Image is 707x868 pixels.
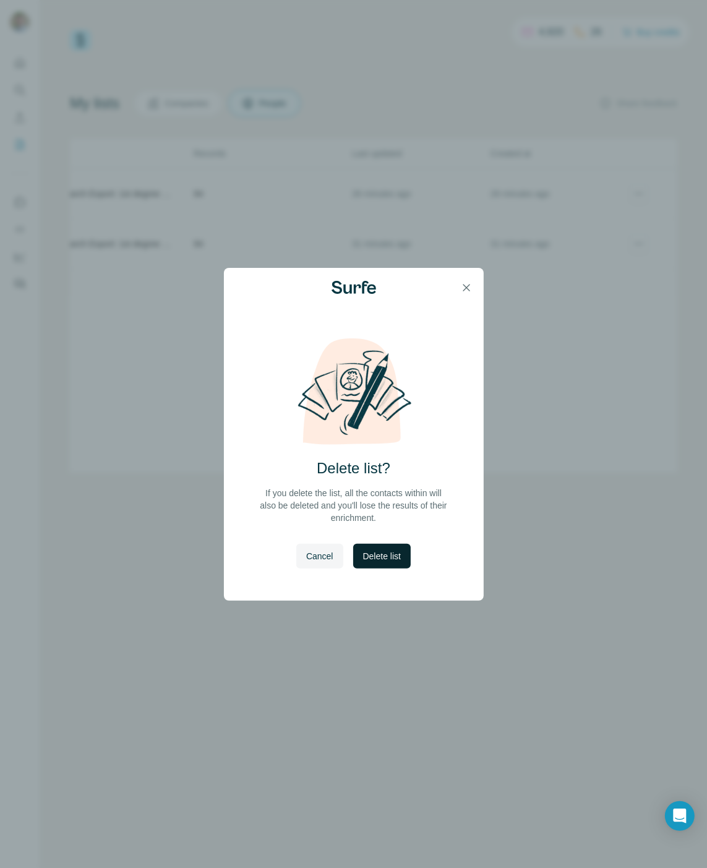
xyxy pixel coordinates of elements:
img: Surfe Logo [332,281,376,294]
p: If you delete the list, all the contacts within will also be deleted and you'll lose the results ... [259,487,449,524]
div: Open Intercom Messenger [665,801,695,831]
span: Delete list [363,550,401,562]
button: Cancel [296,544,343,569]
span: Cancel [306,550,333,562]
h2: Delete list? [317,458,390,478]
img: delete-list [285,337,423,446]
button: Delete list [353,544,411,569]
